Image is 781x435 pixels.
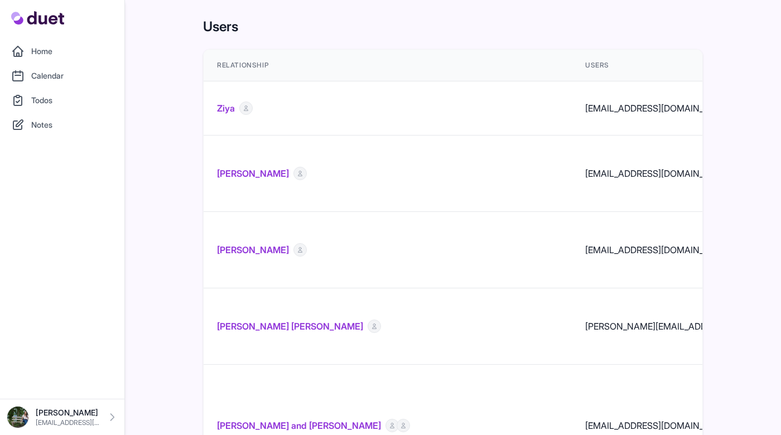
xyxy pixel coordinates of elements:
a: Todos [7,89,118,112]
a: [PERSON_NAME] [217,243,289,257]
a: Calendar [7,65,118,87]
a: Ziya [217,101,235,115]
a: [PERSON_NAME] and [PERSON_NAME] [217,419,381,432]
a: Home [7,40,118,62]
a: [PERSON_NAME] [PERSON_NAME] [217,320,363,333]
h1: Users [203,18,703,36]
th: Relationship [204,50,572,81]
a: [PERSON_NAME] [EMAIL_ADDRESS][DOMAIN_NAME] [7,406,118,428]
a: [PERSON_NAME] [217,167,289,180]
p: [PERSON_NAME] [36,407,100,418]
p: [EMAIL_ADDRESS][DOMAIN_NAME] [36,418,100,427]
img: DSC08576_Original.jpeg [7,406,29,428]
a: Notes [7,114,118,136]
